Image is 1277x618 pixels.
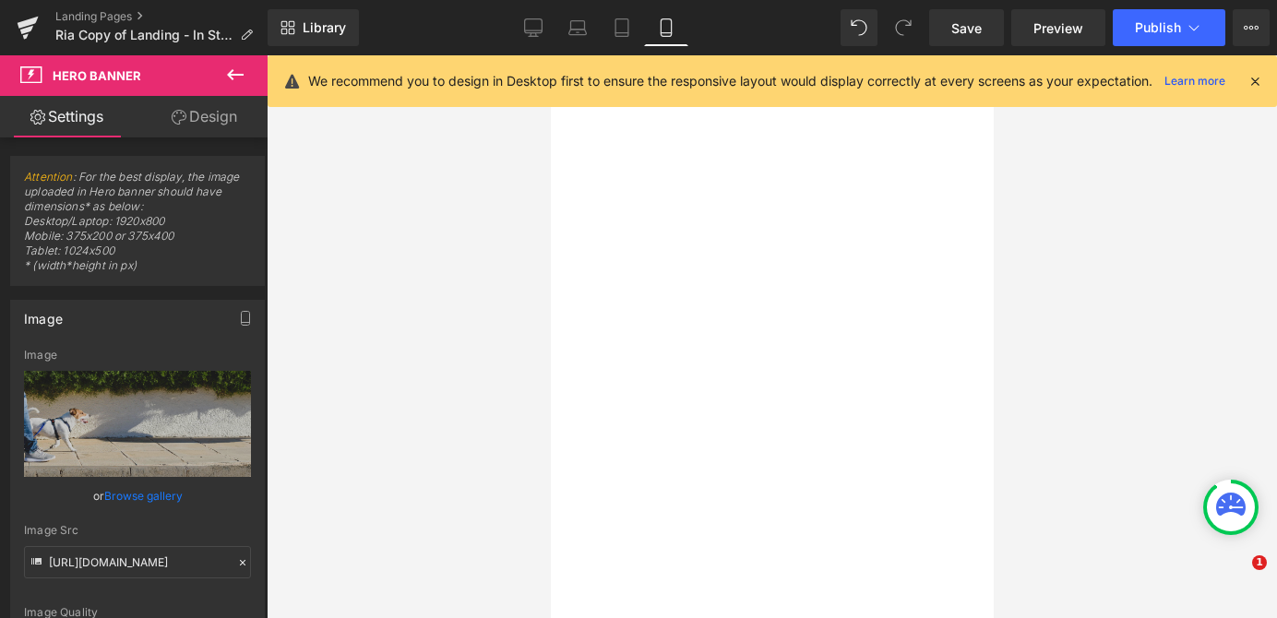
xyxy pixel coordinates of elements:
[55,9,268,24] a: Landing Pages
[885,9,922,46] button: Redo
[1233,9,1270,46] button: More
[308,71,1152,91] p: We recommend you to design in Desktop first to ensure the responsive layout would display correct...
[1113,9,1225,46] button: Publish
[24,486,251,505] div: or
[1033,18,1083,38] span: Preview
[1135,20,1181,35] span: Publish
[55,28,233,42] span: Ria Copy of Landing - In Store
[24,170,73,184] a: Attention
[24,546,251,578] input: Link
[104,480,183,512] a: Browse gallery
[600,9,644,46] a: Tablet
[511,9,555,46] a: Desktop
[1252,555,1267,570] span: 1
[24,170,251,285] span: : For the best display, the image uploaded in Hero banner should have dimensions* as below: Deskt...
[644,9,688,46] a: Mobile
[555,9,600,46] a: Laptop
[1214,555,1259,600] iframe: Intercom live chat
[24,349,251,362] div: Image
[268,9,359,46] a: New Library
[303,19,346,36] span: Library
[841,9,877,46] button: Undo
[24,524,251,537] div: Image Src
[951,18,982,38] span: Save
[53,68,141,83] span: Hero Banner
[1011,9,1105,46] a: Preview
[1157,70,1233,92] a: Learn more
[137,96,271,137] a: Design
[24,301,63,327] div: Image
